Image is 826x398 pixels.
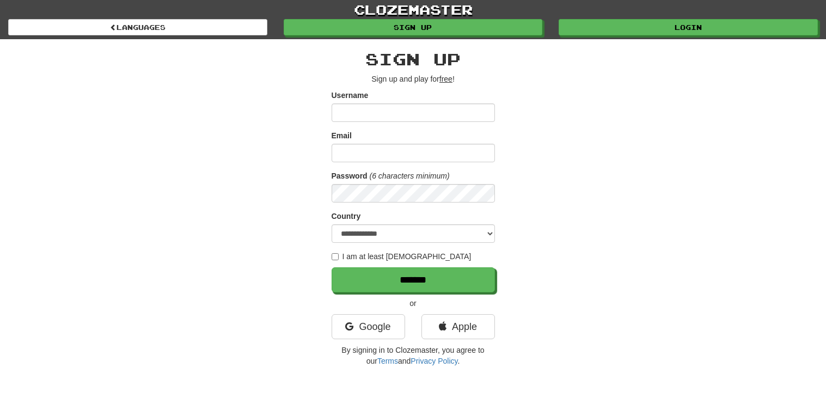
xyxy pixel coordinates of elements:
[377,357,398,365] a: Terms
[8,19,267,35] a: Languages
[559,19,818,35] a: Login
[421,314,495,339] a: Apple
[439,75,452,83] u: free
[332,298,495,309] p: or
[411,357,457,365] a: Privacy Policy
[332,251,472,262] label: I am at least [DEMOGRAPHIC_DATA]
[332,90,369,101] label: Username
[332,345,495,366] p: By signing in to Clozemaster, you agree to our and .
[332,314,405,339] a: Google
[284,19,543,35] a: Sign up
[332,253,339,260] input: I am at least [DEMOGRAPHIC_DATA]
[332,211,361,222] label: Country
[332,50,495,68] h2: Sign up
[370,172,450,180] em: (6 characters minimum)
[332,130,352,141] label: Email
[332,74,495,84] p: Sign up and play for !
[332,170,368,181] label: Password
